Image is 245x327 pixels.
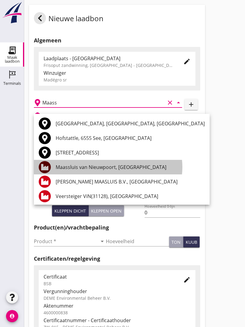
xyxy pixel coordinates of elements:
input: Hoeveelheid 0-lijn [145,208,200,217]
div: BSB [44,280,174,287]
button: kuub [183,236,200,247]
h2: Algemeen [34,36,200,45]
i: add [188,101,195,108]
i: arrow_drop_down [99,238,106,245]
div: Hofstattle, 6555 See, [GEOGRAPHIC_DATA] [56,134,205,142]
h2: Beladen vaartuig [44,113,74,118]
div: Winzuiger [44,69,191,77]
div: Nieuwe laadbon [34,12,103,27]
input: Losplaats [42,98,165,107]
div: Certificaatnummer - Certificaathouder [44,317,191,324]
div: [PERSON_NAME] MAASLUIS B.V., [GEOGRAPHIC_DATA] [56,178,205,185]
div: Kleppen open [91,208,122,214]
div: ton [171,239,181,245]
img: logo-small.a267ee39.svg [1,2,23,24]
button: Kleppen dicht [52,205,89,216]
i: account_circle [6,310,18,322]
div: Aktenummer [44,302,191,309]
i: clear [166,99,174,106]
input: Product * [34,236,97,246]
div: kuub [186,239,197,245]
i: edit [183,276,191,283]
div: Vergunninghouder [44,288,191,295]
div: Maassluis van Nieuwpoort, [GEOGRAPHIC_DATA] [56,163,205,171]
div: Frisoput zandwinning, [GEOGRAPHIC_DATA] - [GEOGRAPHIC_DATA]. [44,62,174,68]
div: Terminals [3,81,21,85]
div: [GEOGRAPHIC_DATA], [GEOGRAPHIC_DATA], [GEOGRAPHIC_DATA] [56,120,205,127]
div: Madégro sr [44,77,191,83]
div: Veersteiger ViN(31128), [GEOGRAPHIC_DATA] [56,193,205,200]
div: Kleppen dicht [54,208,86,214]
div: Laadplaats - [GEOGRAPHIC_DATA] [44,55,174,62]
input: Hoeveelheid [106,236,169,246]
div: DEME Environmental Beheer B.V. [44,295,191,301]
button: ton [169,236,183,247]
i: arrow_drop_down [175,99,182,106]
div: Certificaat [44,273,174,280]
button: Kleppen open [89,205,124,216]
div: [STREET_ADDRESS] [56,149,205,156]
h2: Certificaten/regelgeving [34,255,200,263]
div: 4600000838 [44,309,191,316]
h2: Product(en)/vrachtbepaling [34,223,200,232]
i: edit [183,58,191,65]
